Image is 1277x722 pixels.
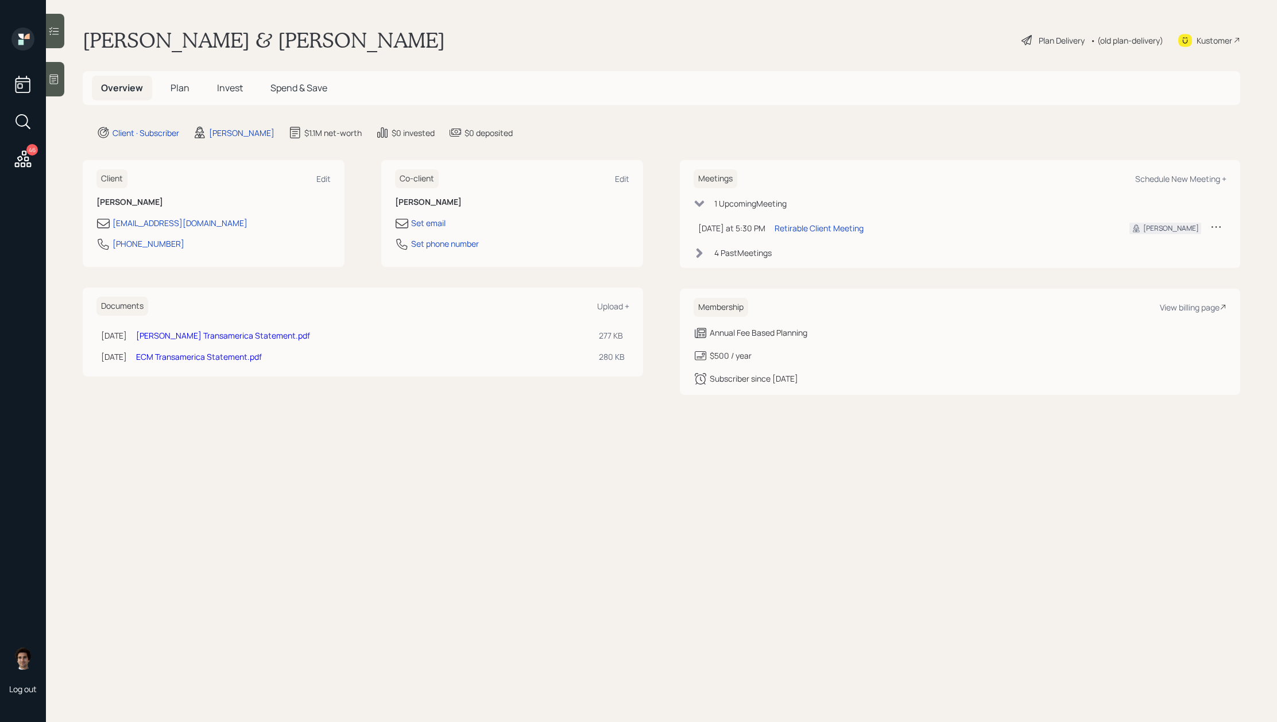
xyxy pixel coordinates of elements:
[615,173,629,184] div: Edit
[113,238,184,250] div: [PHONE_NUMBER]
[209,127,274,139] div: [PERSON_NAME]
[113,217,247,229] div: [EMAIL_ADDRESS][DOMAIN_NAME]
[217,81,243,94] span: Invest
[395,197,629,207] h6: [PERSON_NAME]
[1143,223,1199,234] div: [PERSON_NAME]
[101,329,127,341] div: [DATE]
[113,127,179,139] div: Client · Subscriber
[1135,173,1226,184] div: Schedule New Meeting +
[96,297,148,316] h6: Documents
[395,169,439,188] h6: Co-client
[597,301,629,312] div: Upload +
[698,222,765,234] div: [DATE] at 5:30 PM
[392,127,435,139] div: $0 invested
[714,247,772,259] div: 4 Past Meeting s
[599,329,625,341] div: 277 KB
[694,298,748,317] h6: Membership
[1090,34,1163,46] div: • (old plan-delivery)
[171,81,189,94] span: Plan
[304,127,362,139] div: $1.1M net-worth
[599,351,625,363] div: 280 KB
[411,238,479,250] div: Set phone number
[26,144,38,156] div: 46
[136,351,262,362] a: ECM Transamerica Statement.pdf
[136,330,310,341] a: [PERSON_NAME] Transamerica Statement.pdf
[270,81,327,94] span: Spend & Save
[96,197,331,207] h6: [PERSON_NAME]
[9,684,37,694] div: Log out
[710,372,798,385] div: Subscriber since [DATE]
[411,217,446,229] div: Set email
[96,169,127,188] h6: Client
[1039,34,1085,46] div: Plan Delivery
[83,28,445,53] h1: [PERSON_NAME] & [PERSON_NAME]
[1160,302,1226,313] div: View billing page
[694,169,737,188] h6: Meetings
[775,222,864,234] div: Retirable Client Meeting
[316,173,331,184] div: Edit
[710,327,807,339] div: Annual Fee Based Planning
[11,647,34,670] img: harrison-schaefer-headshot-2.png
[1197,34,1232,46] div: Kustomer
[101,81,143,94] span: Overview
[714,197,787,209] div: 1 Upcoming Meeting
[101,351,127,363] div: [DATE]
[710,350,752,362] div: $500 / year
[465,127,513,139] div: $0 deposited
